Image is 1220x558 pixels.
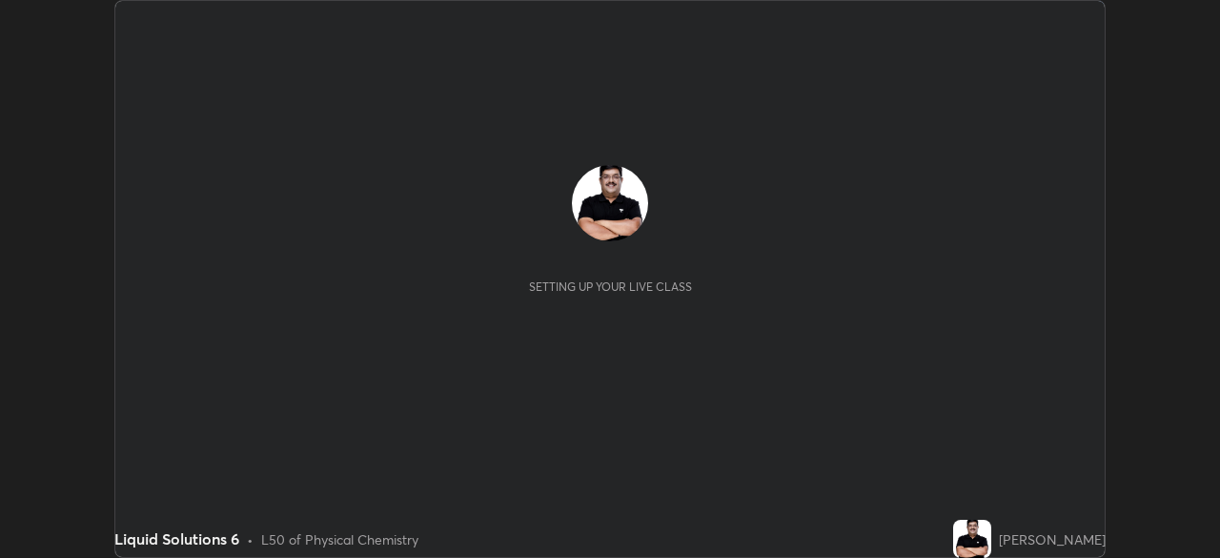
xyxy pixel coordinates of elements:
[572,165,648,241] img: abc51e28aa9d40459becb4ae34ddc4b0.jpg
[529,279,692,294] div: Setting up your live class
[953,520,991,558] img: abc51e28aa9d40459becb4ae34ddc4b0.jpg
[114,527,239,550] div: Liquid Solutions 6
[247,529,254,549] div: •
[999,529,1106,549] div: [PERSON_NAME]
[261,529,418,549] div: L50 of Physical Chemistry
